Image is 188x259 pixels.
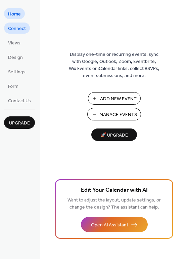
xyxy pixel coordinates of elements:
span: Connect [8,25,26,32]
span: Contact Us [8,98,31,105]
span: Home [8,11,21,18]
span: 🚀 Upgrade [95,131,133,140]
span: Manage Events [99,111,137,118]
button: Manage Events [87,108,141,120]
span: Form [8,83,18,90]
a: Design [4,51,27,63]
a: Form [4,80,22,91]
span: Design [8,54,23,61]
span: Settings [8,69,26,76]
a: Views [4,37,25,48]
a: Home [4,8,25,19]
span: Open AI Assistant [91,222,128,229]
button: Upgrade [4,116,35,129]
a: Settings [4,66,30,77]
span: Edit Your Calendar with AI [81,186,148,195]
button: Open AI Assistant [81,217,148,232]
span: Display one-time or recurring events, sync with Google, Outlook, Zoom, Eventbrite, Wix Events or ... [69,51,159,79]
span: Upgrade [9,120,30,127]
a: Contact Us [4,95,35,106]
a: Connect [4,23,30,34]
span: Want to adjust the layout, update settings, or change the design? The assistant can help. [67,196,161,212]
button: Add New Event [88,92,141,105]
span: Views [8,40,20,47]
span: Add New Event [100,96,137,103]
button: 🚀 Upgrade [91,128,137,141]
